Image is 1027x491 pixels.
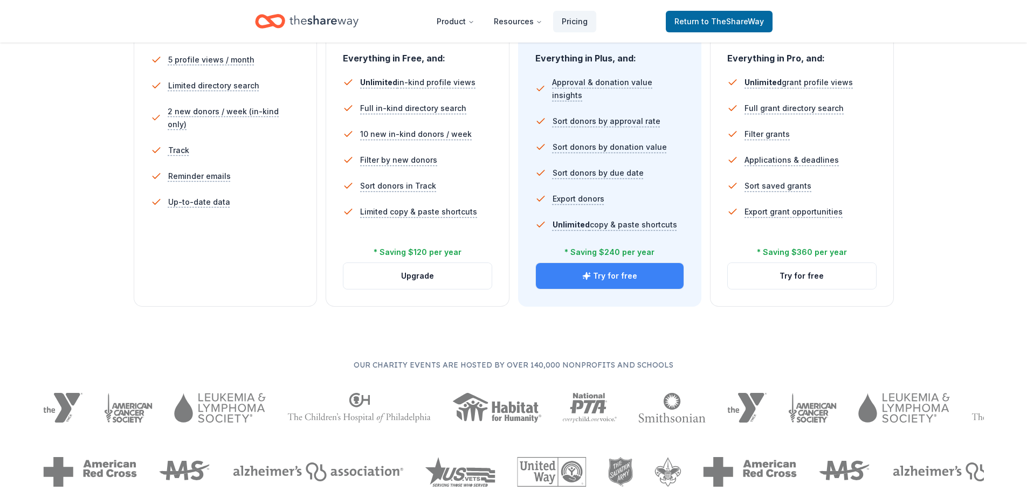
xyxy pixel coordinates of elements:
[43,358,984,371] p: Our charity events are hosted by over 140,000 nonprofits and schools
[536,263,684,289] button: Try for free
[360,128,472,141] span: 10 new in-kind donors / week
[168,170,231,183] span: Reminder emails
[654,457,681,487] img: Boy Scouts of America
[43,393,82,423] img: YMCA
[745,205,843,218] span: Export grant opportunities
[158,457,211,487] img: MS
[287,393,431,423] img: The Children's Hospital of Philadelphia
[858,393,949,423] img: Leukemia & Lymphoma Society
[553,167,644,179] span: Sort donors by due date
[104,393,153,423] img: American Cancer Society
[553,11,596,32] a: Pricing
[552,76,684,102] span: Approval & donation value insights
[535,43,685,65] div: Everything in Plus, and:
[168,53,254,66] span: 5 profile views / month
[360,154,437,167] span: Filter by new donors
[374,246,461,259] div: * Saving $120 per year
[428,9,596,34] nav: Main
[745,128,790,141] span: Filter grants
[517,457,586,487] img: United Way
[428,11,483,32] button: Product
[745,102,844,115] span: Full grant directory search
[727,43,877,65] div: Everything in Pro, and:
[360,205,477,218] span: Limited copy & paste shortcuts
[360,78,397,87] span: Unlimited
[727,393,767,423] img: YMCA
[745,154,839,167] span: Applications & deadlines
[563,393,617,423] img: National PTA
[360,78,475,87] span: in-kind profile views
[553,192,604,205] span: Export donors
[553,220,590,229] span: Unlimited
[703,457,797,487] img: American Red Cross
[233,462,403,481] img: Alzheimers Association
[452,393,541,423] img: Habitat for Humanity
[674,15,764,28] span: Return
[168,105,300,131] span: 2 new donors / week (in-kind only)
[701,17,764,26] span: to TheShareWay
[553,220,677,229] span: copy & paste shortcuts
[553,115,660,128] span: Sort donors by approval rate
[255,9,359,34] a: Home
[745,78,782,87] span: Unlimited
[343,43,492,65] div: Everything in Free, and:
[757,246,847,259] div: * Saving $360 per year
[425,457,495,487] img: US Vets
[360,102,466,115] span: Full in-kind directory search
[343,263,492,289] button: Upgrade
[168,79,259,92] span: Limited directory search
[43,457,137,487] img: American Red Cross
[168,196,230,209] span: Up-to-date data
[638,393,706,423] img: Smithsonian
[608,457,633,487] img: The Salvation Army
[788,393,837,423] img: American Cancer Society
[818,457,871,487] img: MS
[168,144,189,157] span: Track
[745,179,811,192] span: Sort saved grants
[360,179,436,192] span: Sort donors in Track
[745,78,853,87] span: grant profile views
[666,11,773,32] a: Returnto TheShareWay
[174,393,265,423] img: Leukemia & Lymphoma Society
[564,246,654,259] div: * Saving $240 per year
[553,141,667,154] span: Sort donors by donation value
[485,11,551,32] button: Resources
[728,263,876,289] button: Try for free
